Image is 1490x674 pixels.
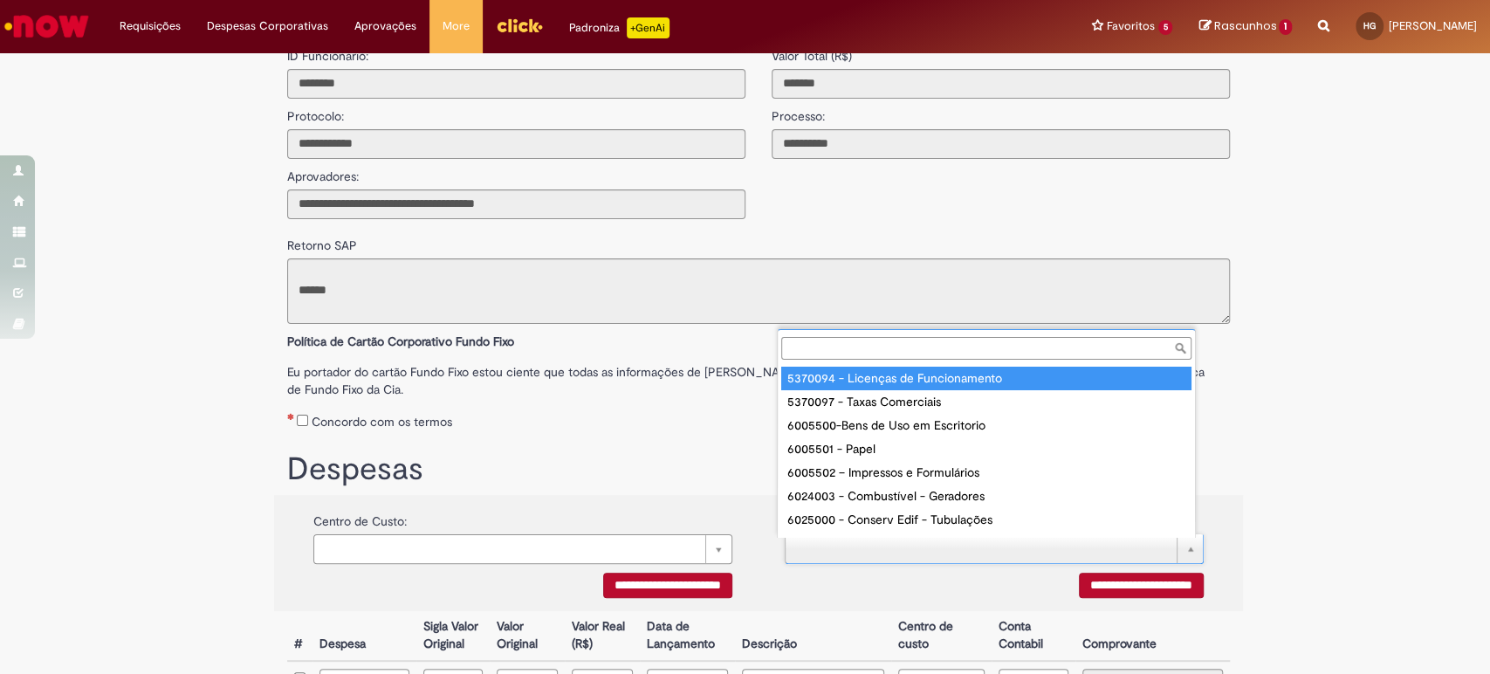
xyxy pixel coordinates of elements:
div: 6024003 - Combustível - Geradores [781,485,1191,508]
div: 6005500-Bens de Uso em Escritorio [781,414,1191,437]
div: 6005501 - Papel [781,437,1191,461]
div: 5370097 - Taxas Comerciais [781,390,1191,414]
div: 6025000 - Conserv Edif - Tubulações [781,508,1191,532]
div: 5370094 - Licenças de Funcionamento [781,367,1191,390]
div: 6025002 - Conserv Edif - HVAC [781,532,1191,555]
div: 6005502 – Impressos e Formulários [781,461,1191,485]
